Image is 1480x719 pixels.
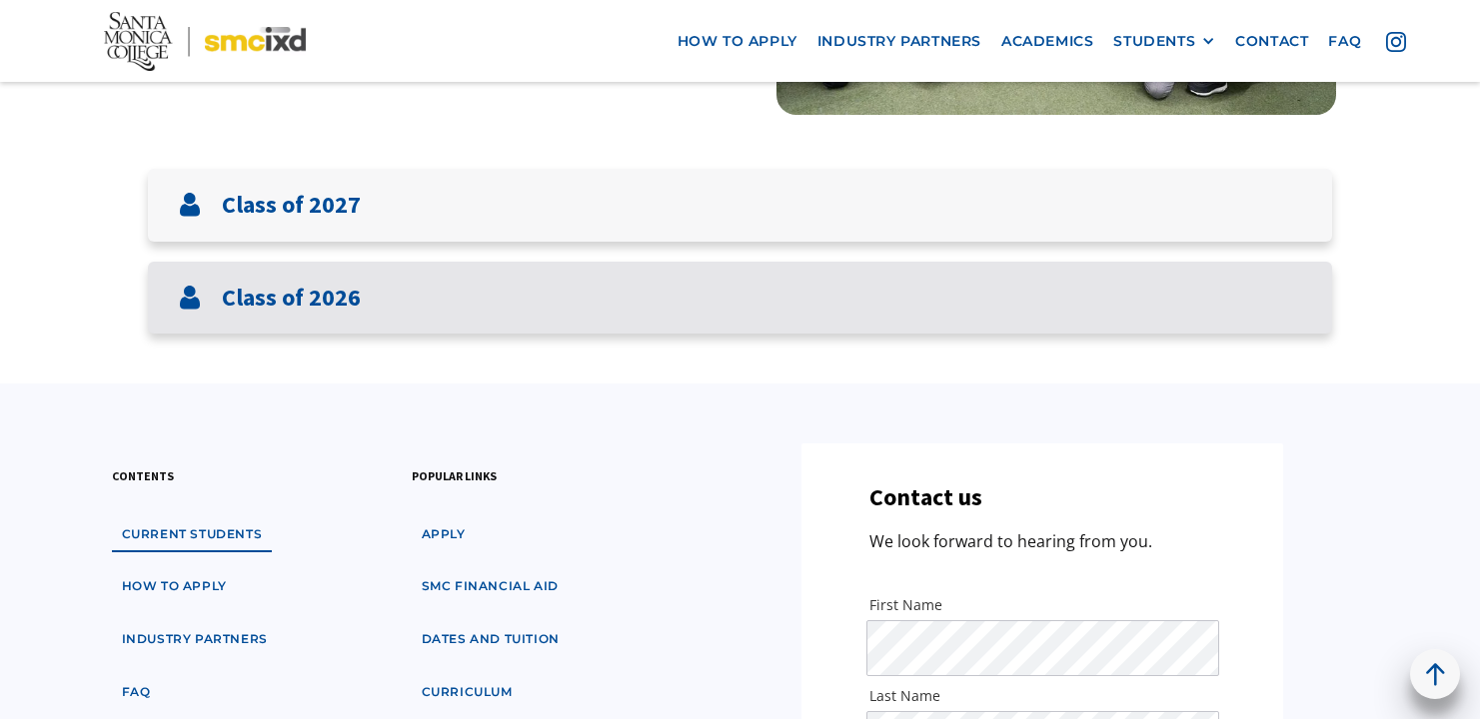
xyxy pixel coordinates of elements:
[412,674,523,711] a: curriculum
[1113,33,1195,50] div: STUDENTS
[112,466,174,485] h3: contents
[412,516,476,553] a: apply
[112,568,237,605] a: how to apply
[807,23,991,60] a: industry partners
[222,191,361,220] h3: Class of 2027
[112,674,161,711] a: faq
[412,466,497,485] h3: popular links
[112,621,278,658] a: industry partners
[178,193,202,217] img: User icon
[869,528,1152,555] p: We look forward to hearing from you.
[412,568,569,605] a: SMC financial aid
[1225,23,1318,60] a: contact
[104,12,306,71] img: Santa Monica College - SMC IxD logo
[1113,33,1215,50] div: STUDENTS
[1318,23,1371,60] a: faq
[991,23,1103,60] a: Academics
[1410,649,1460,699] a: back to top
[869,595,1216,615] label: First Name
[178,286,202,310] img: User icon
[222,284,361,313] h3: Class of 2026
[412,621,570,658] a: dates and tuition
[668,23,807,60] a: how to apply
[869,686,1216,706] label: Last Name
[1386,32,1406,52] img: icon - instagram
[869,483,982,512] h3: Contact us
[112,516,273,553] a: Current students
